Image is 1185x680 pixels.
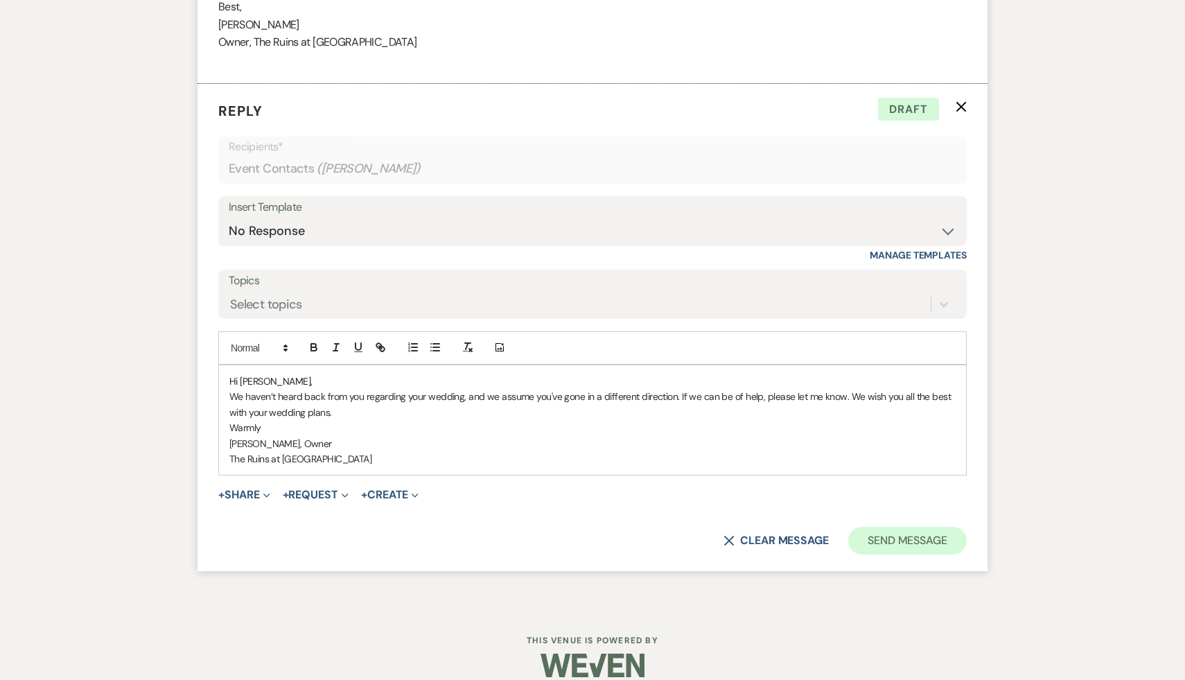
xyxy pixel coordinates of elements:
span: + [218,489,225,500]
p: [PERSON_NAME], Owner [229,436,956,451]
a: Manage Templates [870,249,967,261]
p: We haven’t heard back from you regarding your wedding, and we assume you've gone in a different d... [229,389,956,420]
div: Event Contacts [229,155,956,182]
p: Warmly [229,420,956,435]
p: The Ruins at [GEOGRAPHIC_DATA] [229,451,956,467]
span: ( [PERSON_NAME] ) [317,159,421,178]
div: Insert Template [229,198,956,218]
p: [PERSON_NAME] [218,16,967,34]
button: Share [218,489,270,500]
span: + [361,489,367,500]
span: + [283,489,289,500]
span: Reply [218,102,263,120]
button: Request [283,489,349,500]
span: Hi [PERSON_NAME], [229,375,312,387]
button: Send Message [848,527,967,555]
button: Create [361,489,419,500]
button: Clear message [723,535,829,546]
div: Select topics [230,295,302,313]
label: Topics [229,271,956,291]
span: Draft [878,98,939,121]
p: Owner, The Ruins at [GEOGRAPHIC_DATA] [218,33,967,51]
p: Recipients* [229,138,956,156]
